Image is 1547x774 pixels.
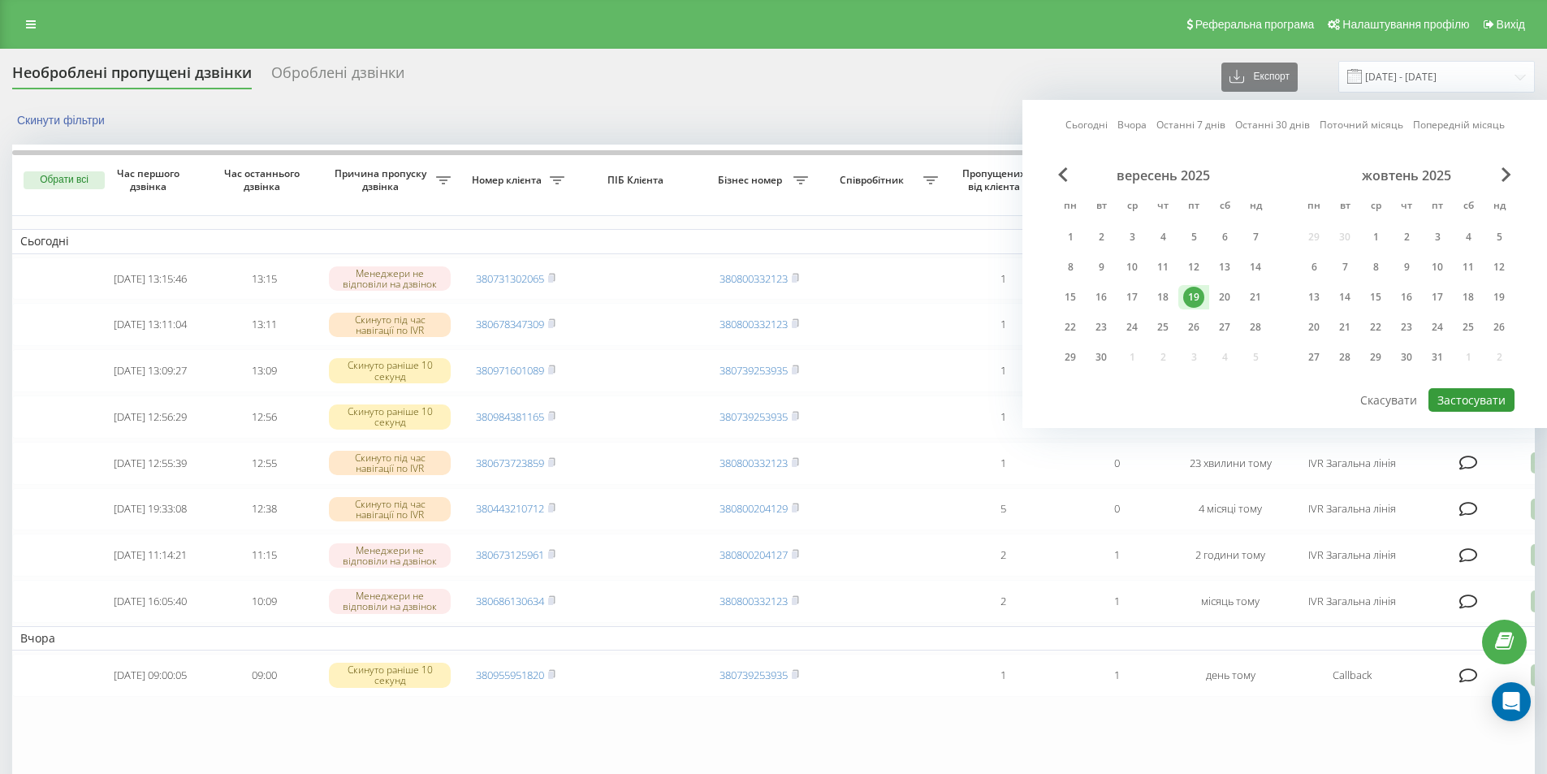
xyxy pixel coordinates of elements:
[1183,257,1204,278] div: 12
[1489,317,1510,338] div: 26
[1055,315,1086,339] div: пн 22 вер 2025 р.
[1391,285,1422,309] div: чт 16 жовт 2025 р.
[1091,257,1112,278] div: 9
[476,409,544,424] a: 380984381165
[1060,287,1081,308] div: 15
[1209,315,1240,339] div: сб 27 вер 2025 р.
[1086,315,1117,339] div: вт 23 вер 2025 р.
[1391,225,1422,249] div: чт 2 жовт 2025 р.
[1487,195,1511,219] abbr: неділя
[1152,317,1173,338] div: 25
[1121,227,1143,248] div: 3
[207,442,321,485] td: 12:55
[1365,257,1386,278] div: 8
[1152,287,1173,308] div: 18
[1058,195,1082,219] abbr: понеділок
[1365,287,1386,308] div: 15
[946,534,1060,577] td: 2
[719,594,788,608] a: 380800332123
[1117,117,1147,132] a: Вчора
[1458,227,1479,248] div: 4
[1489,257,1510,278] div: 12
[1365,227,1386,248] div: 1
[1391,315,1422,339] div: чт 23 жовт 2025 р.
[1484,315,1515,339] div: нд 26 жовт 2025 р.
[1360,315,1391,339] div: ср 22 жовт 2025 р.
[1484,285,1515,309] div: нд 19 жовт 2025 р.
[1303,317,1324,338] div: 20
[1453,315,1484,339] div: сб 25 жовт 2025 р.
[329,497,451,521] div: Скинуто під час навігації по IVR
[1183,227,1204,248] div: 5
[1173,442,1287,485] td: 23 хвилини тому
[207,580,321,623] td: 10:09
[1391,255,1422,279] div: чт 9 жовт 2025 р.
[329,663,451,687] div: Скинуто раніше 10 секунд
[1302,195,1326,219] abbr: понеділок
[946,654,1060,697] td: 1
[1422,225,1453,249] div: пт 3 жовт 2025 р.
[1173,488,1287,531] td: 4 місяці тому
[1060,488,1173,531] td: 0
[93,654,207,697] td: [DATE] 09:00:05
[1240,255,1271,279] div: нд 14 вер 2025 р.
[1427,287,1448,308] div: 17
[1342,18,1469,31] span: Налаштування профілю
[1245,287,1266,308] div: 21
[1214,317,1235,338] div: 27
[24,171,105,189] button: Обрати всі
[719,271,788,286] a: 380800332123
[1333,195,1357,219] abbr: вівторок
[93,488,207,531] td: [DATE] 19:33:08
[1147,285,1178,309] div: чт 18 вер 2025 р.
[329,167,436,192] span: Причина пропуску дзвінка
[476,317,544,331] a: 380678347309
[719,547,788,562] a: 380800204127
[824,174,923,187] span: Співробітник
[1458,317,1479,338] div: 25
[329,589,451,613] div: Менеджери не відповіли на дзвінок
[1147,225,1178,249] div: чт 4 вер 2025 р.
[1299,345,1329,370] div: пн 27 жовт 2025 р.
[93,396,207,439] td: [DATE] 12:56:29
[1360,285,1391,309] div: ср 15 жовт 2025 р.
[1117,315,1147,339] div: ср 24 вер 2025 р.
[1299,285,1329,309] div: пн 13 жовт 2025 р.
[1287,654,1417,697] td: Callback
[1178,315,1209,339] div: пт 26 вер 2025 р.
[1086,225,1117,249] div: вт 2 вер 2025 р.
[1360,255,1391,279] div: ср 8 жовт 2025 р.
[1453,285,1484,309] div: сб 18 жовт 2025 р.
[1121,287,1143,308] div: 17
[1209,225,1240,249] div: сб 6 вер 2025 р.
[1235,117,1310,132] a: Останні 30 днів
[106,167,194,192] span: Час першого дзвінка
[1240,315,1271,339] div: нд 28 вер 2025 р.
[207,303,321,346] td: 13:11
[1320,117,1403,132] a: Поточний місяць
[1156,117,1225,132] a: Останні 7 днів
[1147,255,1178,279] div: чт 11 вер 2025 р.
[1152,227,1173,248] div: 4
[207,654,321,697] td: 09:00
[946,488,1060,531] td: 5
[1287,442,1417,485] td: IVR Загальна лінія
[1173,654,1287,697] td: день тому
[1055,225,1086,249] div: пн 1 вер 2025 р.
[711,174,793,187] span: Бізнес номер
[1055,345,1086,370] div: пн 29 вер 2025 р.
[1427,347,1448,368] div: 31
[1299,167,1515,184] div: жовтень 2025
[1360,345,1391,370] div: ср 29 жовт 2025 р.
[1240,285,1271,309] div: нд 21 вер 2025 р.
[1422,345,1453,370] div: пт 31 жовт 2025 р.
[1221,63,1298,92] button: Експорт
[586,174,689,187] span: ПІБ Клієнта
[1173,534,1287,577] td: 2 години тому
[1427,257,1448,278] div: 10
[1091,227,1112,248] div: 2
[1396,287,1417,308] div: 16
[1422,285,1453,309] div: пт 17 жовт 2025 р.
[1427,317,1448,338] div: 24
[467,174,550,187] span: Номер клієнта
